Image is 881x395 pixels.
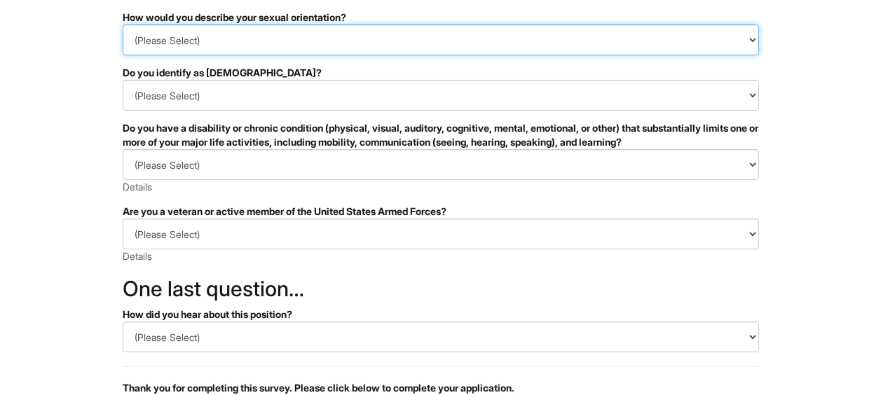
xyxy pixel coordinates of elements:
[123,277,759,300] h2: One last question…
[123,66,759,80] div: Do you identify as [DEMOGRAPHIC_DATA]?
[123,149,759,180] select: Do you have a disability or chronic condition (physical, visual, auditory, cognitive, mental, emo...
[123,11,759,25] div: How would you describe your sexual orientation?
[123,121,759,149] div: Do you have a disability or chronic condition (physical, visual, auditory, cognitive, mental, emo...
[123,307,759,321] div: How did you hear about this position?
[123,250,152,262] a: Details
[123,321,759,352] select: How did you hear about this position?
[123,80,759,111] select: Do you identify as transgender?
[123,381,759,395] p: Thank you for completing this survey. Please click below to complete your application.
[123,219,759,249] select: Are you a veteran or active member of the United States Armed Forces?
[123,205,759,219] div: Are you a veteran or active member of the United States Armed Forces?
[123,181,152,193] a: Details
[123,25,759,55] select: How would you describe your sexual orientation?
